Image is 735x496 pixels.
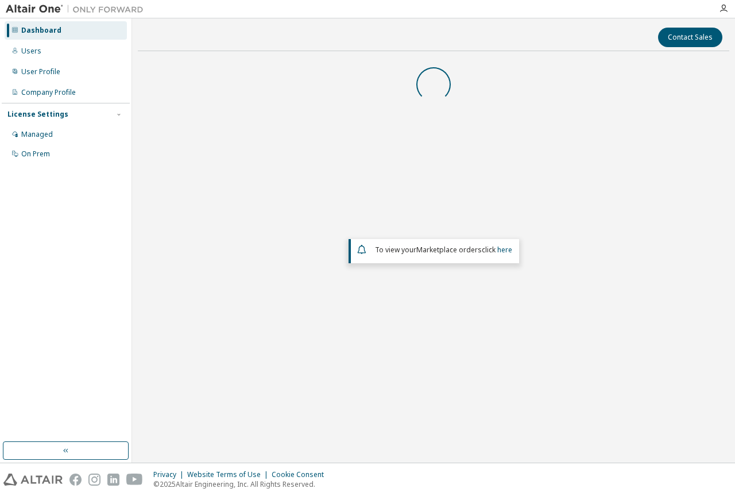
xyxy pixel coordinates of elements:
img: youtube.svg [126,474,143,486]
div: Cookie Consent [272,470,331,479]
img: Altair One [6,3,149,15]
p: © 2025 Altair Engineering, Inc. All Rights Reserved. [153,479,331,489]
img: altair_logo.svg [3,474,63,486]
img: facebook.svg [69,474,82,486]
a: here [497,245,512,255]
div: License Settings [7,110,68,119]
div: Managed [21,130,53,139]
div: Users [21,47,41,56]
div: Dashboard [21,26,61,35]
span: To view your click [375,245,512,255]
img: linkedin.svg [107,474,119,486]
em: Marketplace orders [416,245,482,255]
button: Contact Sales [658,28,722,47]
div: Website Terms of Use [187,470,272,479]
div: User Profile [21,67,60,76]
div: Company Profile [21,88,76,97]
div: Privacy [153,470,187,479]
div: On Prem [21,149,50,159]
img: instagram.svg [88,474,100,486]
